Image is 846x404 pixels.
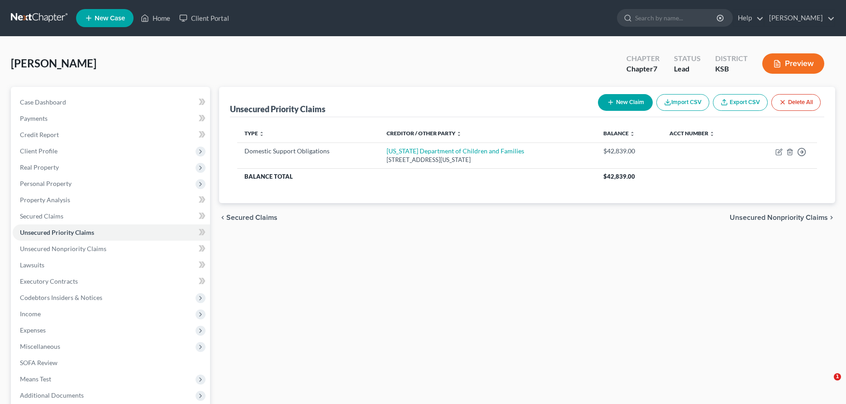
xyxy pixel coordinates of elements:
div: District [715,53,748,64]
i: unfold_more [630,131,635,137]
a: Lawsuits [13,257,210,273]
span: Miscellaneous [20,342,60,350]
a: Help [733,10,764,26]
button: Import CSV [656,94,709,111]
i: unfold_more [259,131,264,137]
span: Income [20,310,41,318]
a: Type unfold_more [244,130,264,137]
span: Personal Property [20,180,72,187]
span: Additional Documents [20,391,84,399]
i: chevron_left [219,214,226,221]
button: Preview [762,53,824,74]
span: Lawsuits [20,261,44,269]
div: Chapter [626,53,660,64]
i: chevron_right [828,214,835,221]
a: Credit Report [13,127,210,143]
button: Delete All [771,94,821,111]
span: New Case [95,15,125,22]
span: Secured Claims [226,214,277,221]
a: Export CSV [713,94,768,111]
span: Payments [20,114,48,122]
a: Unsecured Nonpriority Claims [13,241,210,257]
i: unfold_more [456,131,462,137]
span: Credit Report [20,131,59,138]
span: Secured Claims [20,212,63,220]
a: Balance unfold_more [603,130,635,137]
span: Unsecured Nonpriority Claims [20,245,106,252]
a: Payments [13,110,210,127]
th: Balance Total [237,168,596,185]
span: SOFA Review [20,359,57,366]
button: Unsecured Nonpriority Claims chevron_right [730,214,835,221]
a: Executory Contracts [13,273,210,290]
i: unfold_more [709,131,715,137]
a: [PERSON_NAME] [765,10,835,26]
span: Case Dashboard [20,98,66,106]
input: Search by name... [635,10,718,26]
span: Codebtors Insiders & Notices [20,294,102,301]
button: New Claim [598,94,653,111]
div: Unsecured Priority Claims [230,104,325,114]
a: Client Portal [175,10,234,26]
a: SOFA Review [13,355,210,371]
a: Property Analysis [13,192,210,208]
a: Unsecured Priority Claims [13,224,210,241]
span: Means Test [20,375,51,383]
span: Unsecured Priority Claims [20,228,94,236]
span: Executory Contracts [20,277,78,285]
div: [STREET_ADDRESS][US_STATE] [387,156,589,164]
span: Property Analysis [20,196,70,204]
span: 1 [834,373,841,380]
iframe: Intercom live chat [815,373,837,395]
div: KSB [715,64,748,74]
div: $42,839.00 [603,147,655,156]
a: Home [136,10,175,26]
span: $42,839.00 [603,173,635,180]
span: Expenses [20,326,46,334]
span: Client Profile [20,147,57,155]
div: Domestic Support Obligations [244,147,372,156]
a: [US_STATE] Department of Children and Families [387,147,524,155]
a: Case Dashboard [13,94,210,110]
a: Creditor / Other Party unfold_more [387,130,462,137]
span: Real Property [20,163,59,171]
span: Unsecured Nonpriority Claims [730,214,828,221]
button: chevron_left Secured Claims [219,214,277,221]
a: Acct Number unfold_more [669,130,715,137]
div: Lead [674,64,701,74]
span: 7 [653,64,657,73]
span: [PERSON_NAME] [11,57,96,70]
a: Secured Claims [13,208,210,224]
div: Chapter [626,64,660,74]
div: Status [674,53,701,64]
